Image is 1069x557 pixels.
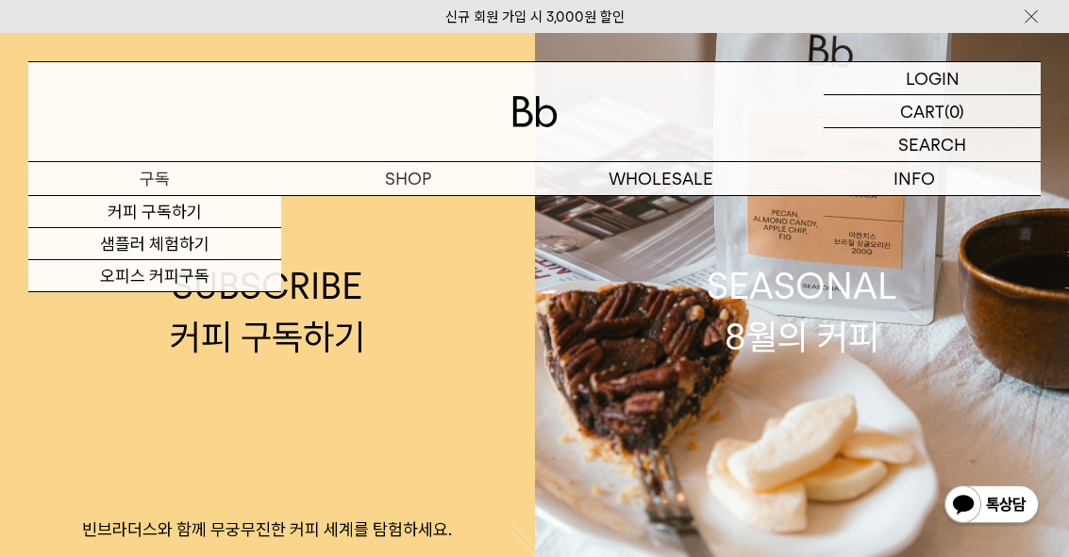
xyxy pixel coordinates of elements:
a: CART (0) [824,95,1041,128]
img: 로고 [512,96,558,127]
a: 오피스 커피구독 [28,260,281,292]
a: 샘플러 체험하기 [28,228,281,260]
a: LOGIN [824,62,1041,95]
div: SEASONAL 8월의 커피 [707,261,897,361]
a: 구독 [28,162,281,195]
a: 신규 회원 가입 시 3,000원 할인 [445,8,625,25]
p: CART [900,95,944,127]
p: WHOLESALE [535,162,788,195]
p: LOGIN [906,62,960,94]
a: SHOP [281,162,534,195]
a: 커피 구독하기 [28,196,281,228]
p: SEARCH [898,128,966,161]
p: (0) [944,95,964,127]
p: INFO [788,162,1041,195]
div: SUBSCRIBE 커피 구독하기 [170,261,365,361]
img: 카카오톡 채널 1:1 채팅 버튼 [943,483,1041,529]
